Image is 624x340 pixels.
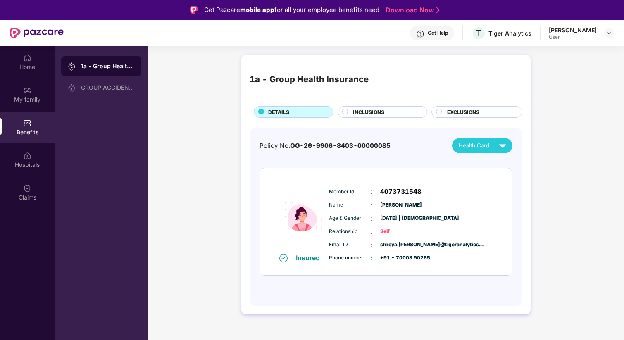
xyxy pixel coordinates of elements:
[23,152,31,160] img: svg+xml;base64,PHN2ZyBpZD0iSG9zcGl0YWxzIiB4bWxucz0iaHR0cDovL3d3dy53My5vcmcvMjAwMC9zdmciIHdpZHRoPS...
[290,142,391,150] span: OG-26-9906-8403-00000085
[380,241,422,249] span: shreya.[PERSON_NAME]@tigeranalytics....
[23,54,31,62] img: svg+xml;base64,PHN2ZyBpZD0iSG9tZSIgeG1sbnM9Imh0dHA6Ly93d3cudzMub3JnLzIwMDAvc3ZnIiB3aWR0aD0iMjAiIG...
[380,214,422,222] span: [DATE] | [DEMOGRAPHIC_DATA]
[370,187,372,196] span: :
[380,254,422,262] span: +91 - 70003 90265
[370,254,372,263] span: :
[329,254,370,262] span: Phone number
[23,86,31,95] img: svg+xml;base64,PHN2ZyB3aWR0aD0iMjAiIGhlaWdodD0iMjAiIHZpZXdCb3g9IjAgMCAyMCAyMCIgZmlsbD0ibm9uZSIgeG...
[268,108,289,116] span: DETAILS
[488,29,531,37] div: Tiger Analytics
[329,188,370,196] span: Member Id
[380,228,422,235] span: Self
[279,254,288,262] img: svg+xml;base64,PHN2ZyB4bWxucz0iaHR0cDovL3d3dy53My5vcmcvMjAwMC9zdmciIHdpZHRoPSIxNiIgaGVpZ2h0PSIxNi...
[329,241,370,249] span: Email ID
[296,254,325,262] div: Insured
[190,6,198,14] img: Logo
[81,62,135,70] div: 1a - Group Health Insurance
[240,6,274,14] strong: mobile app
[436,6,440,14] img: Stroke
[416,30,424,38] img: svg+xml;base64,PHN2ZyBpZD0iSGVscC0zMngzMiIgeG1sbnM9Imh0dHA6Ly93d3cudzMub3JnLzIwMDAvc3ZnIiB3aWR0aD...
[250,73,369,86] div: 1a - Group Health Insurance
[549,26,597,34] div: [PERSON_NAME]
[68,62,76,71] img: svg+xml;base64,PHN2ZyB3aWR0aD0iMjAiIGhlaWdodD0iMjAiIHZpZXdCb3g9IjAgMCAyMCAyMCIgZmlsbD0ibm9uZSIgeG...
[380,201,422,209] span: [PERSON_NAME]
[370,214,372,223] span: :
[495,138,510,153] img: svg+xml;base64,PHN2ZyB4bWxucz0iaHR0cDovL3d3dy53My5vcmcvMjAwMC9zdmciIHZpZXdCb3g9IjAgMCAyNCAyNCIgd2...
[68,84,76,92] img: svg+xml;base64,PHN2ZyB3aWR0aD0iMjAiIGhlaWdodD0iMjAiIHZpZXdCb3g9IjAgMCAyMCAyMCIgZmlsbD0ibm9uZSIgeG...
[370,201,372,210] span: :
[260,141,391,151] div: Policy No:
[329,228,370,235] span: Relationship
[380,187,422,197] span: 4073731548
[370,240,372,250] span: :
[386,6,437,14] a: Download Now
[370,227,372,236] span: :
[447,108,479,116] span: EXCLUSIONS
[10,28,64,38] img: New Pazcare Logo
[549,34,597,40] div: User
[476,28,481,38] span: T
[452,138,512,153] button: Health Card
[329,214,370,222] span: Age & Gender
[277,181,327,253] img: icon
[459,141,489,150] span: Health Card
[606,30,612,36] img: svg+xml;base64,PHN2ZyBpZD0iRHJvcGRvd24tMzJ4MzIiIHhtbG5zPSJodHRwOi8vd3d3LnczLm9yZy8yMDAwL3N2ZyIgd2...
[23,184,31,193] img: svg+xml;base64,PHN2ZyBpZD0iQ2xhaW0iIHhtbG5zPSJodHRwOi8vd3d3LnczLm9yZy8yMDAwL3N2ZyIgd2lkdGg9IjIwIi...
[353,108,384,116] span: INCLUSIONS
[329,201,370,209] span: Name
[81,84,135,91] div: GROUP ACCIDENTAL INSURANCE
[428,30,448,36] div: Get Help
[204,5,379,15] div: Get Pazcare for all your employee benefits need
[23,119,31,127] img: svg+xml;base64,PHN2ZyBpZD0iQmVuZWZpdHMiIHhtbG5zPSJodHRwOi8vd3d3LnczLm9yZy8yMDAwL3N2ZyIgd2lkdGg9Ij...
